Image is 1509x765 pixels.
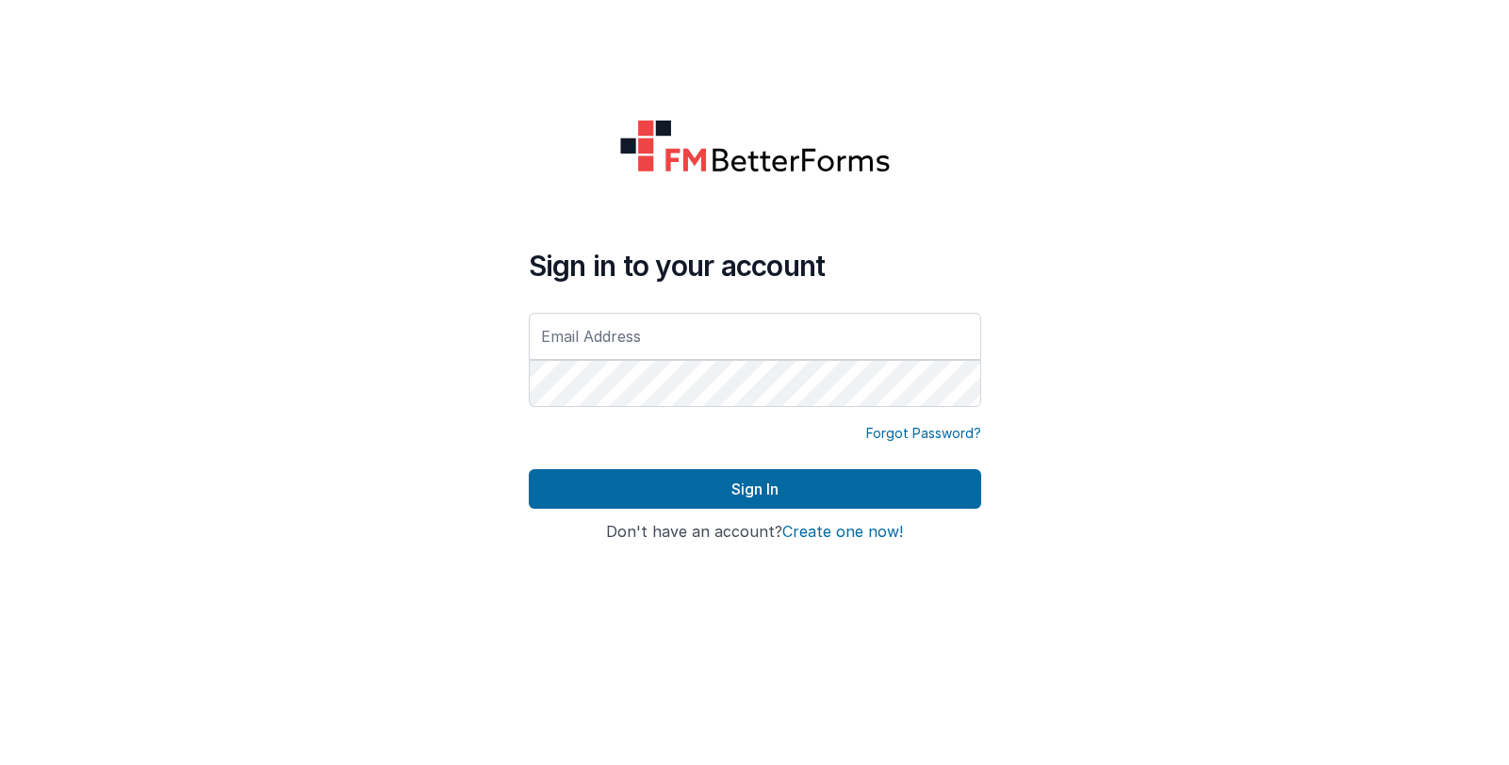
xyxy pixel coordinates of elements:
button: Create one now! [782,524,903,541]
h4: Sign in to your account [529,249,981,283]
button: Sign In [529,469,981,509]
a: Forgot Password? [866,424,981,443]
input: Email Address [529,313,981,360]
h4: Don't have an account? [529,524,981,541]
